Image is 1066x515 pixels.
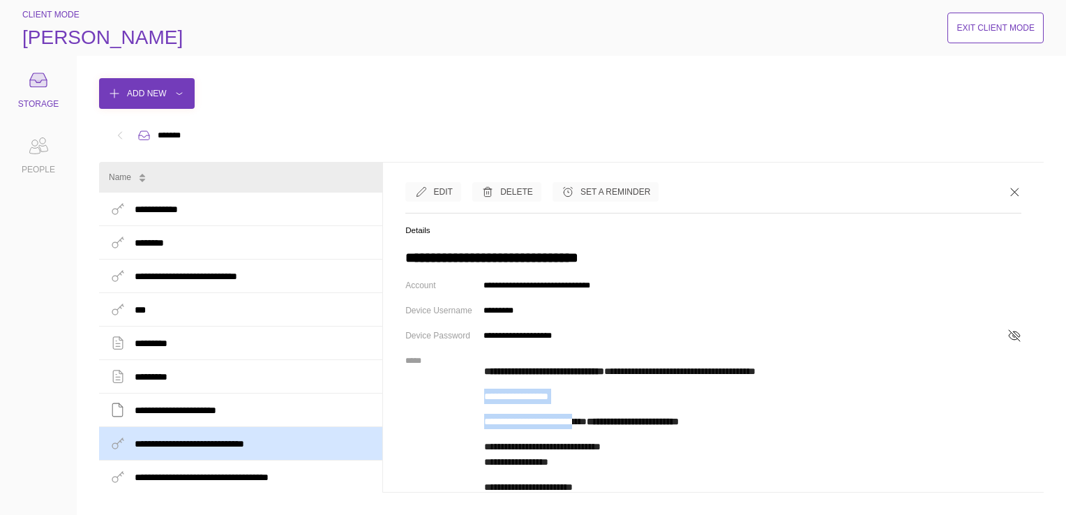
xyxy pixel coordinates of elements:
[947,13,1044,43] button: Exit Client Mode
[18,97,59,111] div: STORAGE
[956,21,1035,35] div: Exit Client Mode
[580,185,650,199] div: Set a Reminder
[553,182,659,202] button: Set a Reminder
[22,27,183,49] span: [PERSON_NAME]
[99,78,195,109] button: Add New
[405,278,472,292] div: Account
[405,304,472,318] div: Device Username
[22,163,55,177] div: PEOPLE
[22,10,80,20] span: CLIENT MODE
[434,185,453,199] div: Edit
[472,182,541,202] button: Delete
[109,170,131,184] div: Name
[405,224,1021,237] h5: Details
[127,87,167,100] div: Add New
[405,182,461,202] button: Edit
[405,329,472,343] div: Device Password
[500,185,533,199] div: Delete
